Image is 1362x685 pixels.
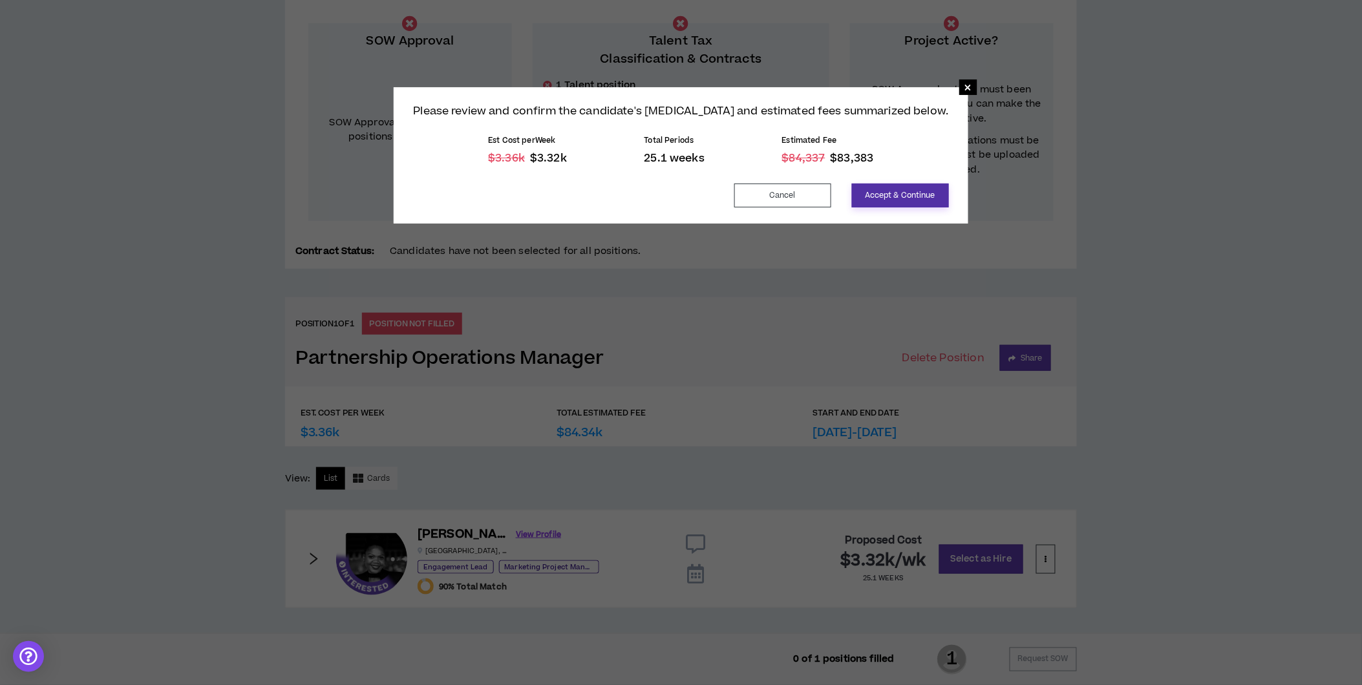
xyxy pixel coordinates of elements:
[644,136,705,146] p: Total Periods
[782,152,874,165] p: $83,383
[852,184,949,207] button: Accept & Continue
[782,136,874,146] p: Estimated Fee
[413,103,948,120] p: Please review and confirm the candidate's [MEDICAL_DATA] and estimated fees summarized below.
[782,152,825,165] span: $84,337
[13,641,44,672] div: Open Intercom Messenger
[644,152,705,165] p: 25.1 weeks
[530,152,567,165] span: $3.32k
[488,152,525,165] span: $3.36k
[734,184,831,207] button: Cancel
[488,136,567,146] p: Est Cost per Week
[964,79,972,95] span: ×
